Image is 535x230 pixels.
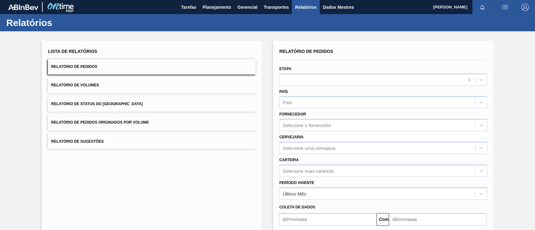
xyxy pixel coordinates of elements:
img: ações do usuário [501,3,509,11]
font: Relatórios [6,18,52,28]
font: País [279,89,288,94]
font: Relatório de Pedidos [279,49,333,54]
font: Etapa [279,67,291,71]
font: Último Mês [283,191,306,196]
font: Relatório de Status do [GEOGRAPHIC_DATA] [51,102,143,106]
font: Cervejaria [279,135,303,139]
font: Relatório de Pedidos Originados por Volume [51,120,149,125]
input: dd/mm/aaaa [279,213,376,226]
input: dd/mm/aaaa [389,213,486,226]
font: País [283,100,292,105]
font: Lista de Relatórios [48,49,97,54]
font: Dados Mestres [323,5,354,10]
font: Transportes [264,5,289,10]
img: Sair [521,3,529,11]
button: Relatório de Sugestões [48,134,256,149]
font: Período Vigente [279,181,314,185]
font: Planejamento [202,5,231,10]
button: Relatório de Pedidos Originados por Volume [48,115,256,130]
button: Comeu [376,213,389,226]
button: Relatório de Volumes [48,78,256,93]
font: Comeu [379,217,393,222]
img: TNhmsLtSVTkK8tSr43FrP2fwEKptu5GPRR3wAAAABJRU5ErkJggg== [8,4,38,10]
font: Relatório de Volumes [51,83,99,88]
font: Selecione o fornecedor [283,123,331,128]
font: Selecione uma cervejaria [283,145,335,151]
button: Relatório de Pedidos [48,59,256,74]
font: Carteira [279,158,299,162]
font: Relatório de Pedidos [51,64,97,69]
font: Gerencial [237,5,257,10]
font: Selecione suas carteiras [283,168,334,173]
font: Fornecedor [279,112,306,116]
button: Relatório de Status do [GEOGRAPHIC_DATA] [48,96,256,112]
font: Tarefas [181,5,197,10]
button: Notificações [472,3,492,12]
font: Relatórios [295,5,316,10]
font: [PERSON_NAME] [433,5,467,9]
font: Coleta de dados [279,205,315,209]
font: Relatório de Sugestões [51,139,104,143]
